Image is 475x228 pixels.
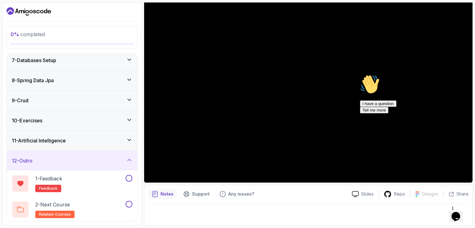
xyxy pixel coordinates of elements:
[148,189,177,199] button: notes button
[216,189,258,199] button: Feedback button
[7,50,137,70] button: 7-Databases Setup
[357,72,469,200] iframe: chat widget
[12,77,54,84] h3: 8 - Spring Data Jpa
[180,189,213,199] button: Support button
[2,19,61,23] span: Hi! How can we help?
[12,97,28,104] h3: 9 - Crud
[449,203,469,222] iframe: chat widget
[12,175,132,192] button: 1-Feedbackfeedback
[7,91,137,110] button: 9-Crud
[12,157,32,164] h3: 12 - Outro
[2,2,114,41] div: 👋Hi! How can we help?I have a questionTell me more
[39,186,58,191] span: feedback
[347,191,379,197] a: Slides
[11,31,45,37] span: completed
[6,6,51,16] a: Dashboard
[228,191,254,197] p: Any issues?
[12,201,132,218] button: 2-Next Courserelated-courses
[2,2,22,22] img: :wave:
[35,201,70,208] p: 2 - Next Course
[7,111,137,130] button: 10-Exercises
[35,175,62,182] p: 1 - Feedback
[12,117,42,124] h3: 10 - Exercises
[12,137,66,144] h3: 11 - Artificial Intelligence
[7,70,137,90] button: 8-Spring Data Jpa
[2,35,31,41] button: Tell me more
[39,212,71,217] span: related-courses
[2,28,39,35] button: I have a question
[11,31,19,37] span: 0 %
[7,131,137,150] button: 11-Artificial Intelligence
[12,57,56,64] h3: 7 - Databases Setup
[192,191,210,197] p: Support
[160,191,173,197] p: Notes
[7,151,137,171] button: 12-Outro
